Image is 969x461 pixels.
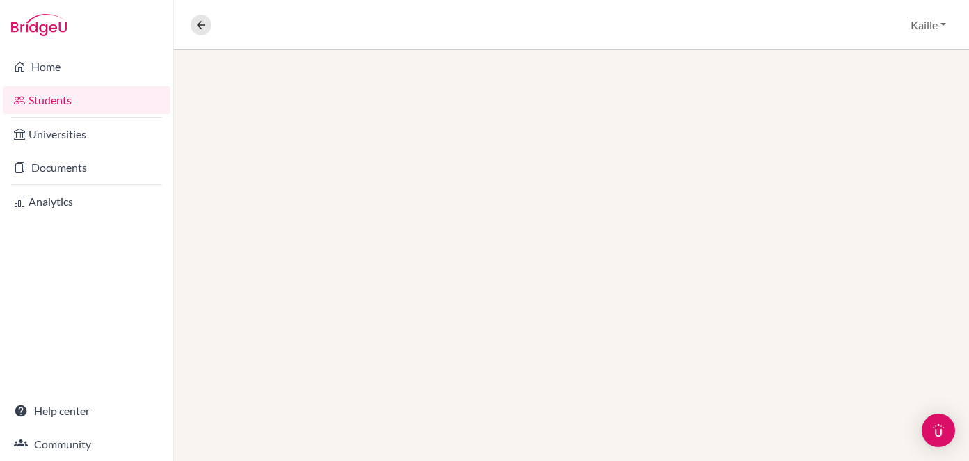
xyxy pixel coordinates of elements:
[3,154,170,181] a: Documents
[11,14,67,36] img: Bridge-U
[3,188,170,216] a: Analytics
[3,430,170,458] a: Community
[922,414,955,447] div: Open Intercom Messenger
[904,12,952,38] button: Kaille
[3,120,170,148] a: Universities
[3,397,170,425] a: Help center
[3,53,170,81] a: Home
[3,86,170,114] a: Students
